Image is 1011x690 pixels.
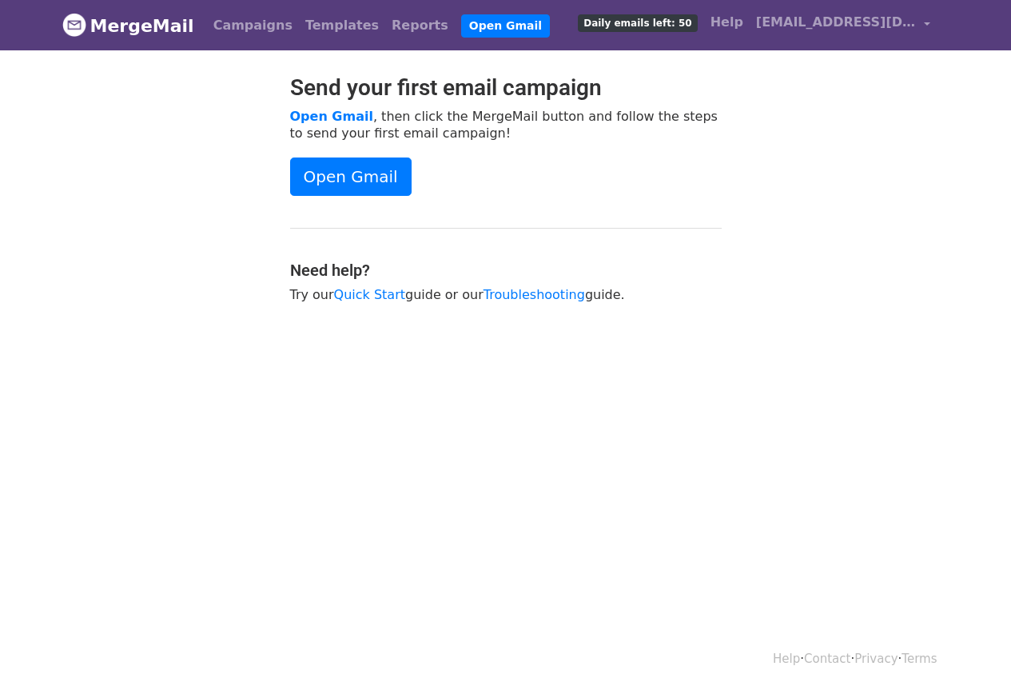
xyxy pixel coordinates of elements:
h4: Need help? [290,261,722,280]
span: Daily emails left: 50 [578,14,697,32]
span: [EMAIL_ADDRESS][DOMAIN_NAME] [756,13,916,32]
a: Open Gmail [290,109,373,124]
a: Open Gmail [290,158,412,196]
h2: Send your first email campaign [290,74,722,102]
a: Reports [385,10,455,42]
a: Quick Start [334,287,405,302]
a: Terms [902,652,937,666]
a: Daily emails left: 50 [571,6,703,38]
a: Templates [299,10,385,42]
a: Troubleshooting [484,287,585,302]
p: , then click the MergeMail button and follow the steps to send your first email campaign! [290,108,722,142]
a: Help [704,6,750,38]
a: [EMAIL_ADDRESS][DOMAIN_NAME] [750,6,937,44]
img: MergeMail logo [62,13,86,37]
a: Contact [804,652,850,666]
a: Campaigns [207,10,299,42]
a: Help [773,652,800,666]
p: Try our guide or our guide. [290,286,722,303]
a: MergeMail [62,9,194,42]
a: Open Gmail [461,14,550,38]
a: Privacy [854,652,898,666]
